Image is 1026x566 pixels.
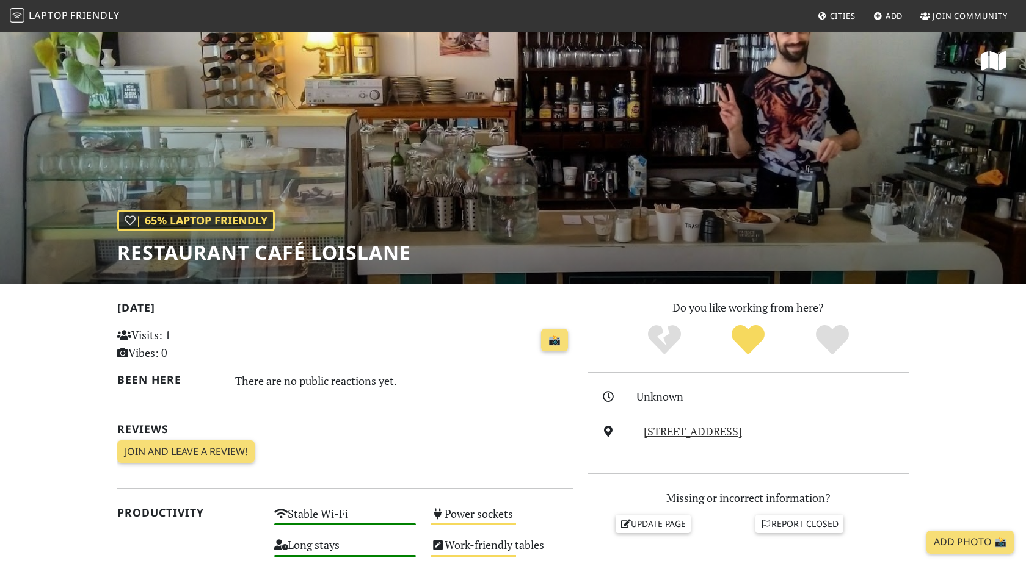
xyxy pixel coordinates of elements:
[915,5,1013,27] a: Join Community
[933,10,1008,21] span: Join Community
[29,9,68,22] span: Laptop
[644,424,742,439] a: [STREET_ADDRESS]
[117,373,220,386] h2: Been here
[755,515,843,533] a: Report closed
[117,326,260,362] p: Visits: 1 Vibes: 0
[616,515,691,533] a: Update page
[926,531,1014,554] a: Add Photo 📸
[117,440,255,464] a: Join and leave a review!
[423,535,580,566] div: Work-friendly tables
[706,323,790,357] div: Yes
[70,9,119,22] span: Friendly
[117,241,411,264] h1: Restaurant Café Loislane
[10,5,120,27] a: LaptopFriendly LaptopFriendly
[117,301,573,319] h2: [DATE]
[622,323,707,357] div: No
[267,504,424,535] div: Stable Wi-Fi
[235,371,573,390] div: There are no public reactions yet.
[868,5,908,27] a: Add
[886,10,903,21] span: Add
[267,535,424,566] div: Long stays
[117,210,275,231] div: | 65% Laptop Friendly
[117,423,573,435] h2: Reviews
[541,329,568,352] a: 📸
[790,323,875,357] div: Definitely!
[588,489,909,507] p: Missing or incorrect information?
[830,10,856,21] span: Cities
[813,5,860,27] a: Cities
[423,504,580,535] div: Power sockets
[588,299,909,317] p: Do you like working from here?
[117,506,260,519] h2: Productivity
[10,8,24,23] img: LaptopFriendly
[636,388,916,406] div: Unknown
